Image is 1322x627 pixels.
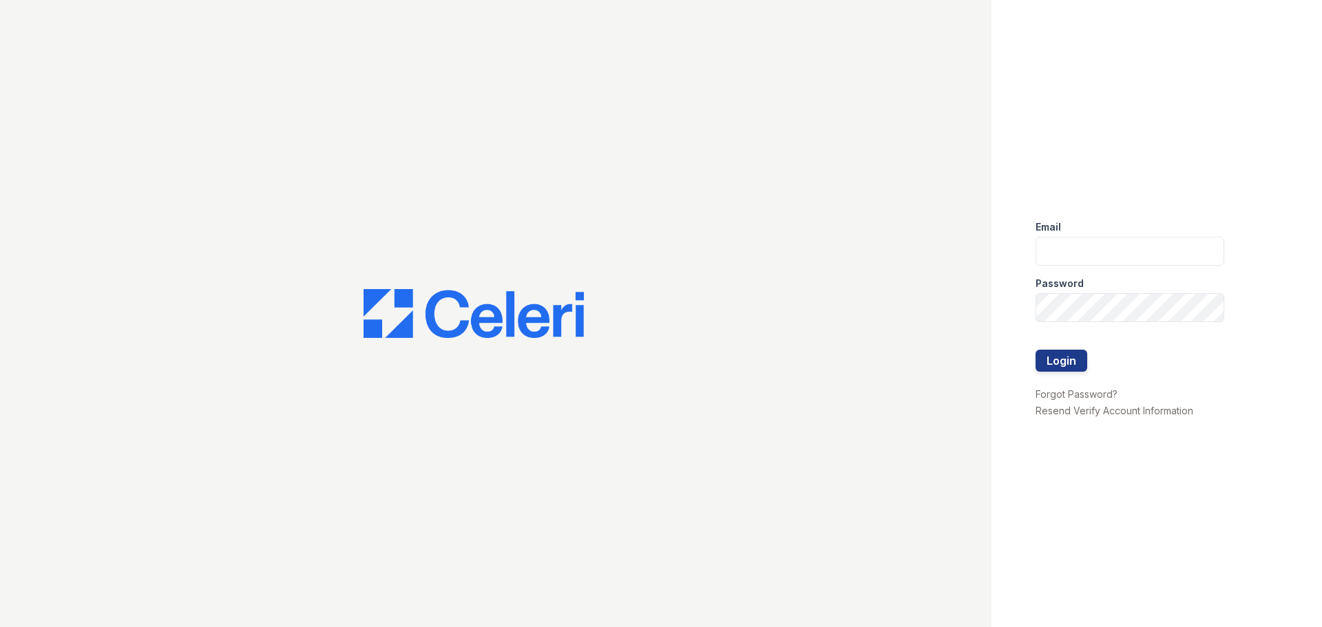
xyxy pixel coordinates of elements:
[364,289,584,339] img: CE_Logo_Blue-a8612792a0a2168367f1c8372b55b34899dd931a85d93a1a3d3e32e68fde9ad4.png
[1036,388,1118,400] a: Forgot Password?
[1036,220,1061,234] label: Email
[1036,350,1087,372] button: Login
[1036,405,1193,416] a: Resend Verify Account Information
[1036,277,1084,290] label: Password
